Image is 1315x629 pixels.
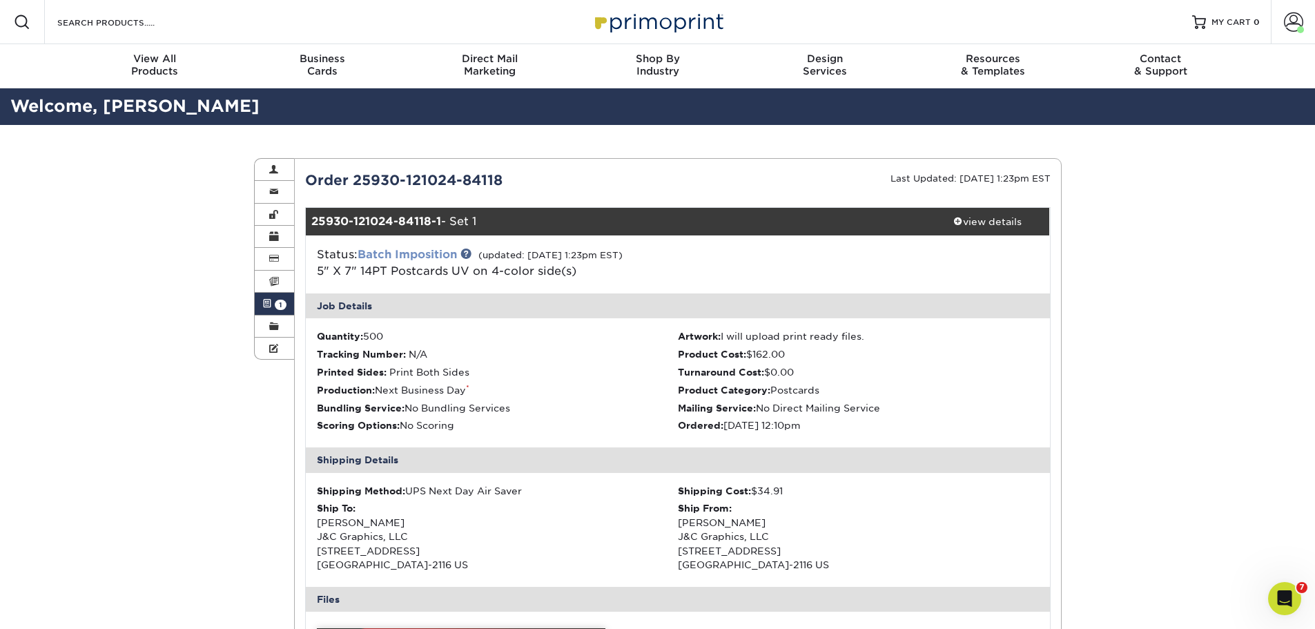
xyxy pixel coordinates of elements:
a: Direct MailMarketing [406,44,574,88]
div: Industry [574,52,741,77]
li: $162.00 [678,347,1039,361]
a: Resources& Templates [909,44,1077,88]
a: view details [926,208,1050,235]
div: UPS Next Day Air Saver [317,484,678,498]
span: Business [238,52,406,65]
div: & Templates [909,52,1077,77]
div: Services [741,52,909,77]
small: (updated: [DATE] 1:23pm EST) [478,250,623,260]
a: Shop ByIndustry [574,44,741,88]
span: N/A [409,349,427,360]
span: Design [741,52,909,65]
span: Direct Mail [406,52,574,65]
span: Resources [909,52,1077,65]
li: No Direct Mailing Service [678,401,1039,415]
span: MY CART [1211,17,1251,28]
strong: Bundling Service: [317,403,405,414]
div: Marketing [406,52,574,77]
strong: Turnaround Cost: [678,367,764,378]
li: I will upload print ready files. [678,329,1039,343]
div: Order 25930-121024-84118 [295,170,678,191]
div: Status: [306,246,801,280]
div: view details [926,215,1050,229]
strong: Shipping Method: [317,485,405,496]
strong: Product Category: [678,385,770,396]
strong: Artwork: [678,331,721,342]
input: SEARCH PRODUCTS..... [56,14,191,30]
strong: Mailing Service: [678,403,756,414]
span: 7 [1296,582,1307,593]
div: Products [71,52,239,77]
span: Shop By [574,52,741,65]
li: No Scoring [317,418,678,432]
img: Primoprint [589,7,727,37]
div: Job Details [306,293,1050,318]
strong: Production: [317,385,375,396]
li: No Bundling Services [317,401,678,415]
strong: Ship From: [678,503,732,514]
strong: Shipping Cost: [678,485,751,496]
div: Shipping Details [306,447,1050,472]
span: View All [71,52,239,65]
span: Print Both Sides [389,367,469,378]
a: 5" X 7" 14PT Postcards UV on 4-color side(s) [317,264,576,278]
li: Postcards [678,383,1039,397]
li: $0.00 [678,365,1039,379]
li: 500 [317,329,678,343]
strong: Quantity: [317,331,363,342]
div: [PERSON_NAME] J&C Graphics, LLC [STREET_ADDRESS] [GEOGRAPHIC_DATA]-2116 US [317,501,678,572]
a: DesignServices [741,44,909,88]
div: Cards [238,52,406,77]
small: Last Updated: [DATE] 1:23pm EST [890,173,1051,184]
iframe: Intercom live chat [1268,582,1301,615]
div: & Support [1077,52,1245,77]
span: Contact [1077,52,1245,65]
strong: Printed Sides: [317,367,387,378]
div: Files [306,587,1050,612]
strong: Product Cost: [678,349,746,360]
div: $34.91 [678,484,1039,498]
span: 1 [275,300,286,310]
strong: Ship To: [317,503,355,514]
strong: Ordered: [678,420,723,431]
a: Batch Imposition [358,248,457,261]
span: 0 [1254,17,1260,27]
strong: Tracking Number: [317,349,406,360]
div: [PERSON_NAME] J&C Graphics, LLC [STREET_ADDRESS] [GEOGRAPHIC_DATA]-2116 US [678,501,1039,572]
strong: Scoring Options: [317,420,400,431]
a: View AllProducts [71,44,239,88]
a: 1 [255,293,295,315]
li: [DATE] 12:10pm [678,418,1039,432]
li: Next Business Day [317,383,678,397]
a: BusinessCards [238,44,406,88]
strong: 25930-121024-84118-1 [311,215,441,228]
div: - Set 1 [306,208,926,235]
a: Contact& Support [1077,44,1245,88]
